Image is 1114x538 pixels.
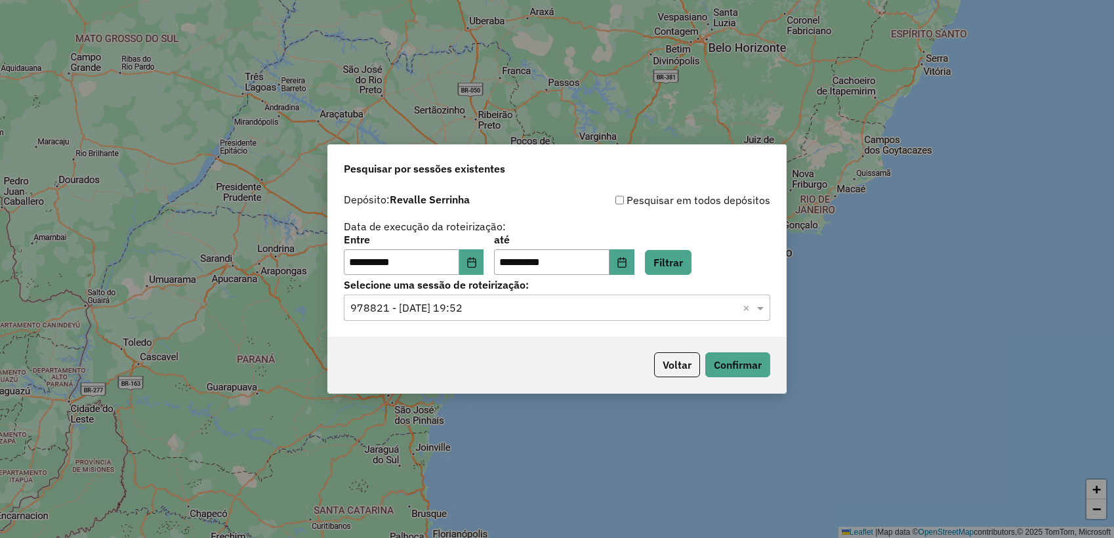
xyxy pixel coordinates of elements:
div: Pesquisar em todos depósitos [557,192,770,208]
button: Choose Date [459,249,484,276]
button: Choose Date [609,249,634,276]
button: Confirmar [705,352,770,377]
label: Data de execução da roteirização: [344,218,506,234]
label: Entre [344,232,484,247]
label: até [494,232,634,247]
span: Pesquisar por sessões existentes [344,161,505,176]
strong: Revalle Serrinha [390,193,470,206]
button: Voltar [654,352,700,377]
label: Depósito: [344,192,470,207]
label: Selecione uma sessão de roteirização: [344,277,770,293]
button: Filtrar [645,250,691,275]
span: Clear all [743,300,754,316]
